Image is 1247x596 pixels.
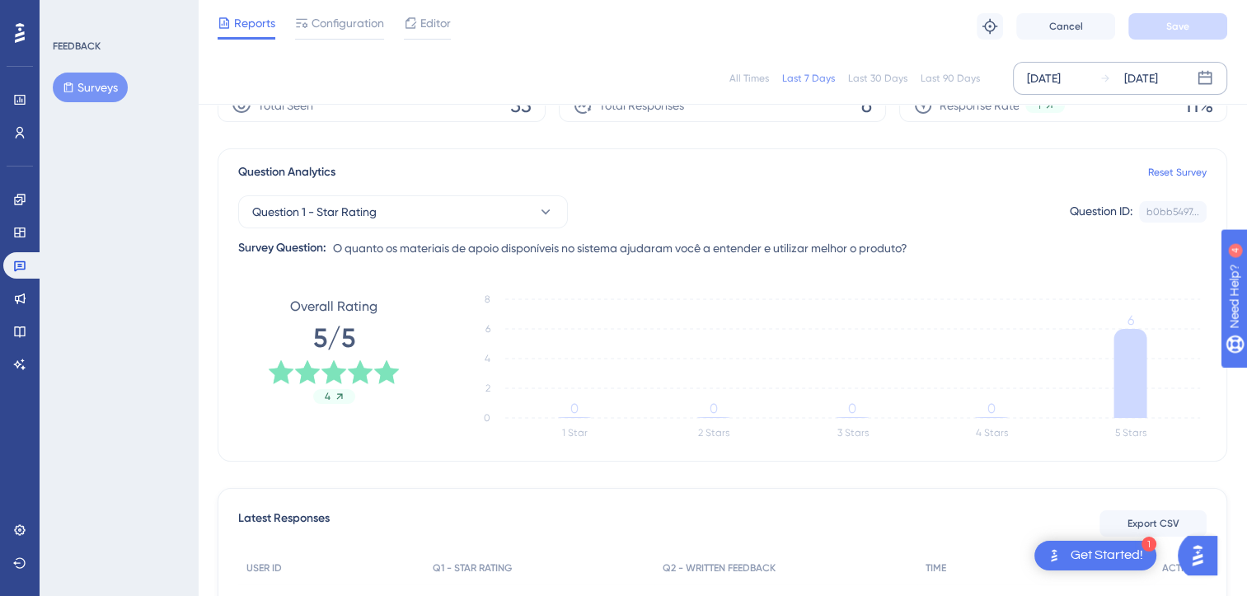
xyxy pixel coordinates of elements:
span: Editor [420,13,451,33]
span: Total Seen [258,96,313,115]
span: 1 [1037,99,1040,112]
button: Save [1128,13,1227,40]
span: 53 [510,92,532,119]
span: Response Rate [940,96,1019,115]
span: 6 [861,92,872,119]
button: Cancel [1016,13,1115,40]
img: launcher-image-alternative-text [1044,546,1064,565]
span: Total Responses [599,96,684,115]
span: Cancel [1049,20,1083,33]
span: Question Analytics [238,162,335,182]
div: [DATE] [1027,68,1061,88]
div: Get Started! [1071,547,1143,565]
text: 2 Stars [698,427,729,439]
text: 1 Star [562,427,588,439]
div: All Times [729,72,769,85]
span: Latest Responses [238,509,330,538]
tspan: 6 [485,323,490,335]
div: Last 30 Days [848,72,907,85]
div: 1 [1142,537,1156,551]
span: O quanto os materiais de apoio disponíveis no sistema ajudaram você a entender e utilizar melhor ... [333,238,907,258]
button: Surveys [53,73,128,102]
tspan: 0 [710,401,718,416]
button: Question 1 - Star Rating [238,195,568,228]
div: Survey Question: [238,238,326,258]
div: Question ID: [1070,201,1132,223]
text: 5 Stars [1115,427,1146,439]
div: Last 90 Days [921,72,980,85]
span: ACTION [1162,561,1198,575]
tspan: 6 [1127,312,1133,328]
tspan: 0 [570,401,579,416]
span: USER ID [246,561,282,575]
tspan: 0 [848,401,856,416]
span: Reports [234,13,275,33]
tspan: 0 [484,412,490,424]
span: 11% [1184,92,1213,119]
span: Overall Rating [290,297,377,317]
span: Q2 - WRITTEN FEEDBACK [663,561,776,575]
tspan: 8 [485,293,490,305]
div: 4 [115,8,120,21]
div: FEEDBACK [53,40,101,53]
span: 5/5 [313,320,355,356]
span: TIME [926,561,946,575]
div: b0bb5497... [1146,205,1199,218]
button: Export CSV [1099,510,1207,537]
tspan: 4 [485,353,490,364]
text: 3 Stars [837,427,869,439]
tspan: 0 [987,401,996,416]
iframe: UserGuiding AI Assistant Launcher [1178,531,1227,580]
span: Save [1166,20,1189,33]
div: Open Get Started! checklist, remaining modules: 1 [1034,541,1156,570]
span: Configuration [312,13,384,33]
span: 4 [325,390,331,403]
text: 4 Stars [976,427,1008,439]
span: Export CSV [1127,517,1179,530]
span: Q1 - STAR RATING [433,561,512,575]
div: [DATE] [1124,68,1158,88]
span: Need Help? [39,4,103,24]
div: Last 7 Days [782,72,835,85]
tspan: 2 [485,382,490,394]
span: Question 1 - Star Rating [252,202,377,222]
a: Reset Survey [1148,166,1207,179]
